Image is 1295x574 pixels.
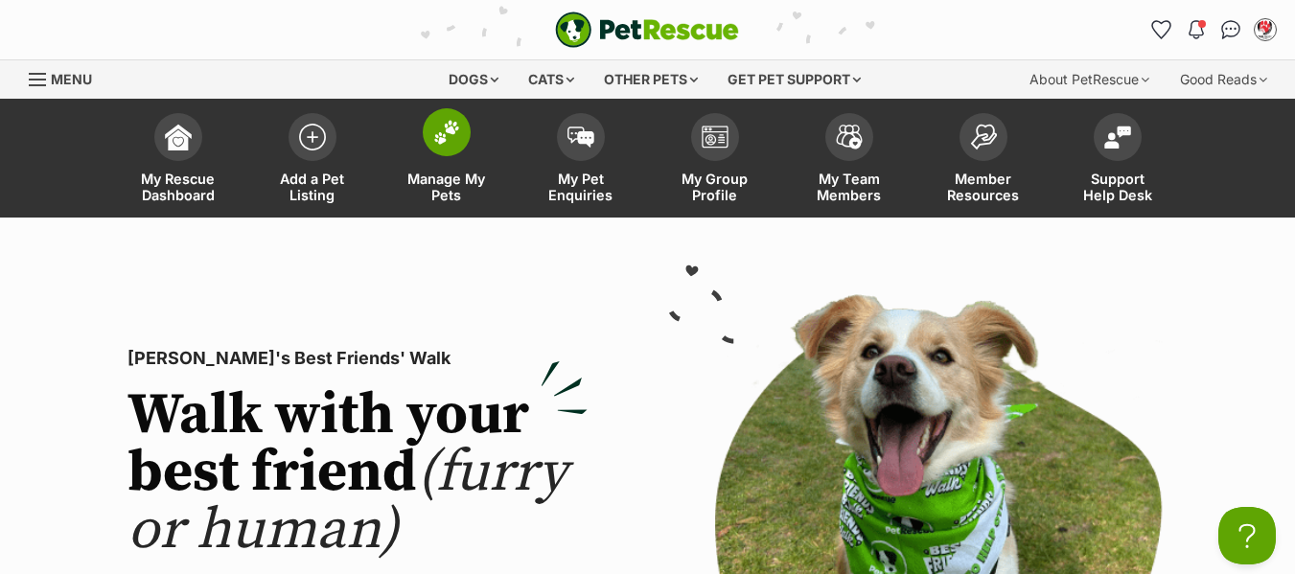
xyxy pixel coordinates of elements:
img: Kim Court profile pic [1256,20,1275,39]
a: My Group Profile [648,103,782,218]
span: Member Resources [940,171,1027,203]
img: add-pet-listing-icon-0afa8454b4691262ce3f59096e99ab1cd57d4a30225e0717b998d2c9b9846f56.svg [299,124,326,150]
p: [PERSON_NAME]'s Best Friends' Walk [127,345,588,372]
span: Support Help Desk [1075,171,1161,203]
a: My Team Members [782,103,916,218]
img: logo-e224e6f780fb5917bec1dbf3a21bbac754714ae5b6737aabdf751b685950b380.svg [555,11,739,48]
a: Favourites [1146,14,1177,45]
div: Good Reads [1167,60,1281,99]
iframe: Help Scout Beacon - Open [1218,507,1276,564]
img: consumer-privacy-logo.png [681,2,696,17]
a: My Rescue Dashboard [111,103,245,218]
a: Support Help Desk [1051,103,1185,218]
img: consumer-privacy-logo.png [2,2,17,17]
img: dashboard-icon-eb2f2d2d3e046f16d808141f083e7271f6b2e854fb5c12c21221c1fb7104beca.svg [165,124,192,150]
img: manage-my-pets-icon-02211641906a0b7f246fdf0571729dbe1e7629f14944591b6c1af311fb30b64b.svg [433,120,460,145]
h2: Walk with your best friend [127,387,588,560]
button: My account [1250,14,1281,45]
img: team-members-icon-5396bd8760b3fe7c0b43da4ab00e1e3bb1a5d9ba89233759b79545d2d3fc5d0d.svg [836,125,863,149]
button: Notifications [1181,14,1212,45]
img: pet-enquiries-icon-7e3ad2cf08bfb03b45e93fb7055b45f3efa6380592205ae92323e6603595dc1f.svg [567,126,594,148]
a: Privacy Notification [679,2,698,17]
a: PetRescue [555,11,739,48]
div: Cats [515,60,588,99]
img: notifications-46538b983faf8c2785f20acdc204bb7945ddae34d4c08c2a6579f10ce5e182be.svg [1189,20,1204,39]
span: Menu [51,71,92,87]
div: Get pet support [714,60,874,99]
span: My Rescue Dashboard [135,171,221,203]
img: member-resources-icon-8e73f808a243e03378d46382f2149f9095a855e16c252ad45f914b54edf8863c.svg [970,124,997,149]
a: My Pet Enquiries [514,103,648,218]
span: My Team Members [806,171,892,203]
span: Add a Pet Listing [269,171,356,203]
div: About PetRescue [1016,60,1163,99]
img: chat-41dd97257d64d25036548639549fe6c8038ab92f7586957e7f3b1b290dea8141.svg [1221,20,1241,39]
a: Add a Pet Listing [245,103,380,218]
div: Other pets [590,60,711,99]
span: Manage My Pets [404,171,490,203]
img: group-profile-icon-3fa3cf56718a62981997c0bc7e787c4b2cf8bcc04b72c1350f741eb67cf2f40e.svg [702,126,728,149]
span: (furry or human) [127,437,567,566]
div: Dogs [435,60,512,99]
img: iconc.png [678,1,696,15]
a: Menu [29,60,105,95]
a: Member Resources [916,103,1051,218]
img: help-desk-icon-fdf02630f3aa405de69fd3d07c3f3aa587a6932b1a1747fa1d2bba05be0121f9.svg [1104,126,1131,149]
a: Conversations [1215,14,1246,45]
a: Manage My Pets [380,103,514,218]
ul: Account quick links [1146,14,1281,45]
span: My Group Profile [672,171,758,203]
span: My Pet Enquiries [538,171,624,203]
